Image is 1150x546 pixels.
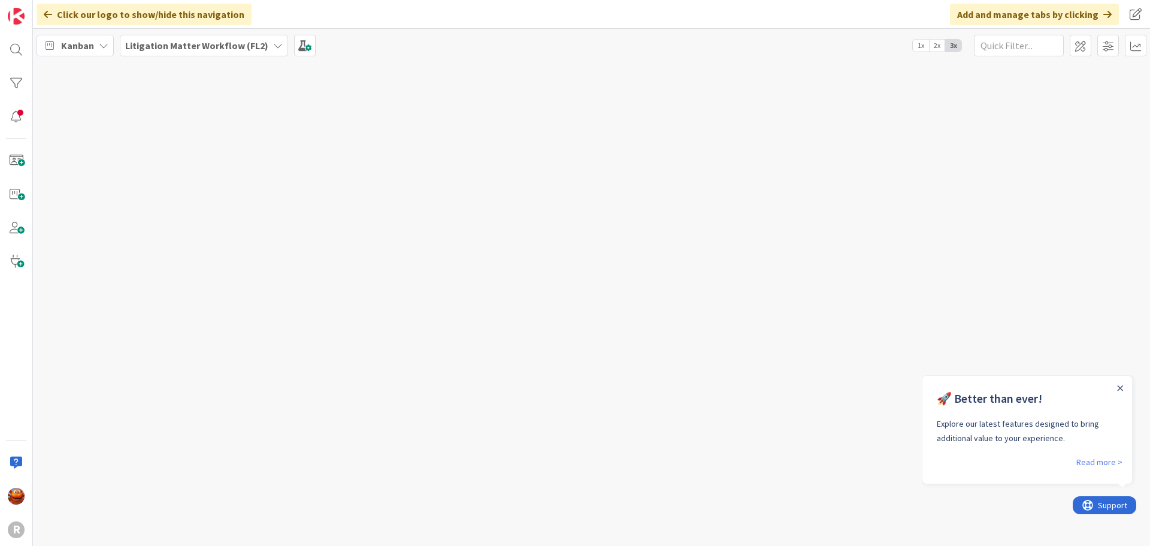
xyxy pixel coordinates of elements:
[929,40,945,52] span: 2x
[950,4,1119,25] div: Add and manage tabs by clicking
[8,488,25,505] img: KA
[922,375,1136,489] iframe: UserGuiding Product Updates RC Tooltip
[125,40,268,52] b: Litigation Matter Workflow (FL2)
[61,38,94,53] span: Kanban
[974,35,1064,56] input: Quick Filter...
[945,40,961,52] span: 3x
[25,2,55,16] span: Support
[913,40,929,52] span: 1x
[8,521,25,538] div: R
[37,4,252,25] div: Click our logo to show/hide this navigation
